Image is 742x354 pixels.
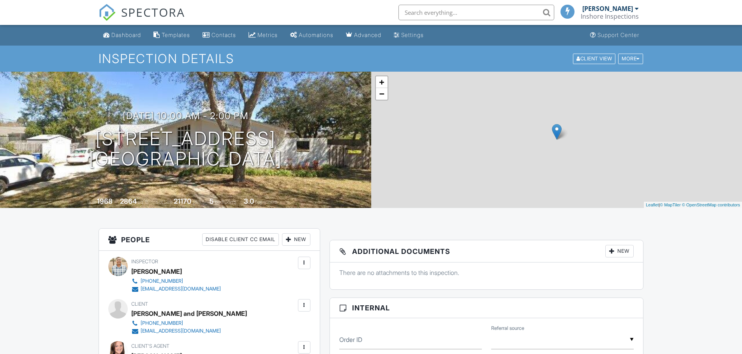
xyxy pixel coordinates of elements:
[398,5,554,20] input: Search everything...
[99,11,185,27] a: SPECTORA
[644,202,742,208] div: |
[100,28,144,42] a: Dashboard
[582,5,633,12] div: [PERSON_NAME]
[192,199,202,205] span: sq.ft.
[156,199,173,205] span: Lot Size
[99,52,644,65] h1: Inspection Details
[211,32,236,38] div: Contacts
[131,319,241,327] a: [PHONE_NUMBER]
[87,199,96,205] span: Built
[618,53,643,64] div: More
[141,286,221,292] div: [EMAIL_ADDRESS][DOMAIN_NAME]
[210,197,214,205] div: 5
[89,129,282,170] h1: [STREET_ADDRESS] [GEOGRAPHIC_DATA]
[401,32,424,38] div: Settings
[581,12,639,20] div: Inshore Inspections
[141,328,221,334] div: [EMAIL_ADDRESS][DOMAIN_NAME]
[330,298,643,318] h3: Internal
[141,320,183,326] div: [PHONE_NUMBER]
[491,325,524,332] label: Referral source
[587,28,642,42] a: Support Center
[131,343,169,349] span: Client's Agent
[162,32,190,38] div: Templates
[682,203,740,207] a: © OpenStreetMap contributors
[97,197,113,205] div: 1968
[376,76,388,88] a: Zoom in
[131,277,221,285] a: [PHONE_NUMBER]
[244,197,254,205] div: 3.0
[131,301,148,307] span: Client
[202,233,279,246] div: Disable Client CC Email
[215,199,236,205] span: bedrooms
[99,4,116,21] img: The Best Home Inspection Software - Spectora
[573,53,615,64] div: Client View
[597,32,639,38] div: Support Center
[339,335,362,344] label: Order ID
[572,55,617,61] a: Client View
[121,4,185,20] span: SPECTORA
[257,32,278,38] div: Metrics
[141,278,183,284] div: [PHONE_NUMBER]
[131,266,182,277] div: [PERSON_NAME]
[120,197,137,205] div: 2864
[299,32,333,38] div: Automations
[199,28,239,42] a: Contacts
[150,28,193,42] a: Templates
[131,259,158,264] span: Inspector
[605,245,634,257] div: New
[287,28,337,42] a: Automations (Basic)
[245,28,281,42] a: Metrics
[131,327,241,335] a: [EMAIL_ADDRESS][DOMAIN_NAME]
[391,28,427,42] a: Settings
[354,32,381,38] div: Advanced
[343,28,384,42] a: Advanced
[111,32,141,38] div: Dashboard
[646,203,659,207] a: Leaflet
[255,199,277,205] span: bathrooms
[376,88,388,100] a: Zoom out
[282,233,310,246] div: New
[330,240,643,262] h3: Additional Documents
[99,229,320,251] h3: People
[339,268,634,277] p: There are no attachments to this inspection.
[138,199,149,205] span: sq. ft.
[123,111,249,121] h3: [DATE] 10:00 am - 2:00 pm
[174,197,191,205] div: 21170
[660,203,681,207] a: © MapTiler
[131,285,221,293] a: [EMAIL_ADDRESS][DOMAIN_NAME]
[131,308,247,319] div: [PERSON_NAME] and [PERSON_NAME]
